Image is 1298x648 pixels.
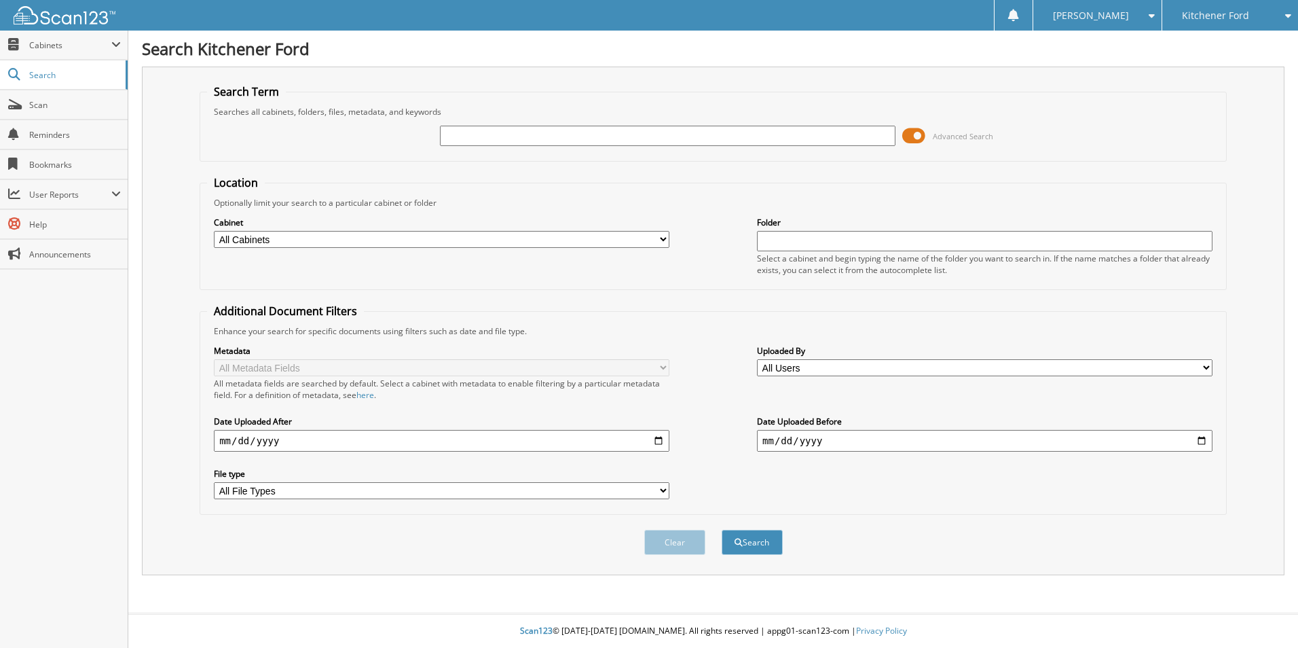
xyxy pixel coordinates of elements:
label: Cabinet [214,217,669,228]
span: Search [29,69,119,81]
span: Announcements [29,249,121,260]
span: Kitchener Ford [1182,12,1249,20]
span: Bookmarks [29,159,121,170]
span: Scan [29,99,121,111]
input: start [214,430,669,452]
a: here [356,389,374,401]
div: Optionally limit your search to a particular cabinet or folder [207,197,1219,209]
div: All metadata fields are searched by default. Select a cabinet with metadata to enable filtering b... [214,378,669,401]
span: Help [29,219,121,230]
span: [PERSON_NAME] [1053,12,1129,20]
label: Uploaded By [757,345,1212,357]
label: File type [214,468,669,480]
button: Search [722,530,783,555]
div: Select a cabinet and begin typing the name of the folder you want to search in. If the name match... [757,253,1212,276]
label: Date Uploaded After [214,416,669,427]
span: Cabinets [29,39,111,51]
div: Searches all cabinets, folders, files, metadata, and keywords [207,106,1219,118]
input: end [757,430,1212,452]
img: scan123-logo-white.svg [14,6,115,24]
a: Privacy Policy [856,625,907,636]
button: Clear [644,530,705,555]
span: Scan123 [520,625,553,636]
legend: Search Term [207,84,286,99]
legend: Location [207,175,265,190]
div: © [DATE]-[DATE] [DOMAIN_NAME]. All rights reserved | appg01-scan123-com | [128,615,1298,648]
legend: Additional Document Filters [207,304,364,319]
span: Advanced Search [933,131,993,141]
h1: Search Kitchener Ford [142,37,1284,60]
div: Enhance your search for specific documents using filters such as date and file type. [207,325,1219,337]
label: Metadata [214,345,669,357]
label: Date Uploaded Before [757,416,1212,427]
span: Reminders [29,129,121,141]
span: User Reports [29,189,111,200]
label: Folder [757,217,1212,228]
